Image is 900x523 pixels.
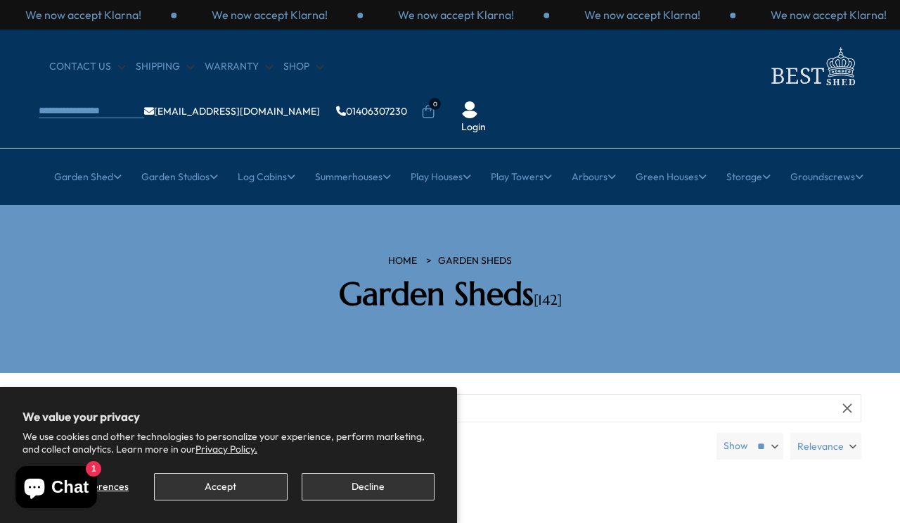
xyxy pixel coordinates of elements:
a: Login [461,120,486,134]
a: Green Houses [636,159,707,194]
p: We use cookies and other technologies to personalize your experience, perform marketing, and coll... [22,430,435,455]
span: Relevance [797,433,844,460]
p: We now accept Klarna! [212,7,328,23]
a: Shipping [136,60,194,74]
p: We now accept Klarna! [584,7,700,23]
a: Arbours [572,159,616,194]
label: Relevance [790,433,861,460]
a: Play Towers [491,159,552,194]
h2: Garden Sheds [250,275,650,313]
a: CONTACT US [49,60,125,74]
p: We now accept Klarna! [771,7,887,23]
h2: We value your privacy [22,410,435,424]
a: Garden Shed [54,159,122,194]
a: Groundscrews [790,159,863,194]
span: [142] [534,291,562,309]
a: 01406307230 [336,106,407,116]
p: We now accept Klarna! [398,7,514,23]
a: Warranty [205,60,273,74]
a: Summerhouses [315,159,391,194]
a: Play Houses [411,159,471,194]
button: Decline [302,473,435,500]
a: Log Cabins [238,159,295,194]
a: HOME [388,254,417,268]
a: Garden Sheds [438,254,512,268]
div: 2 / 3 [363,7,549,23]
button: Accept [154,473,287,500]
div: Sorry, there are no products in this collection [210,479,872,493]
span: 0 [429,98,441,110]
a: Garden Studios [141,159,218,194]
input: Search products [221,394,861,422]
img: logo [763,44,861,89]
a: Storage [726,159,771,194]
div: 1 / 3 [176,7,363,23]
span: Product [215,433,711,460]
p: We now accept Klarna! [25,7,141,23]
a: 0 [421,105,435,119]
a: Shop [283,60,323,74]
inbox-online-store-chat: Shopify online store chat [11,466,101,512]
a: [EMAIL_ADDRESS][DOMAIN_NAME] [144,106,320,116]
img: User Icon [461,101,478,118]
label: Show [724,439,748,453]
a: Privacy Policy. [195,443,257,455]
div: 3 / 3 [549,7,735,23]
